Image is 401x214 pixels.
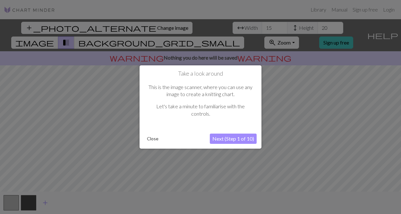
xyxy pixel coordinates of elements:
[148,103,253,117] p: Let's take a minute to familiarise with the controls.
[144,70,257,77] h1: Take a look around
[210,134,257,144] button: Next (Step 1 of 10)
[140,65,261,149] div: Take a look around
[148,84,253,98] p: This is the image scanner, where you can use any image to create a knitting chart.
[144,134,161,144] button: Close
